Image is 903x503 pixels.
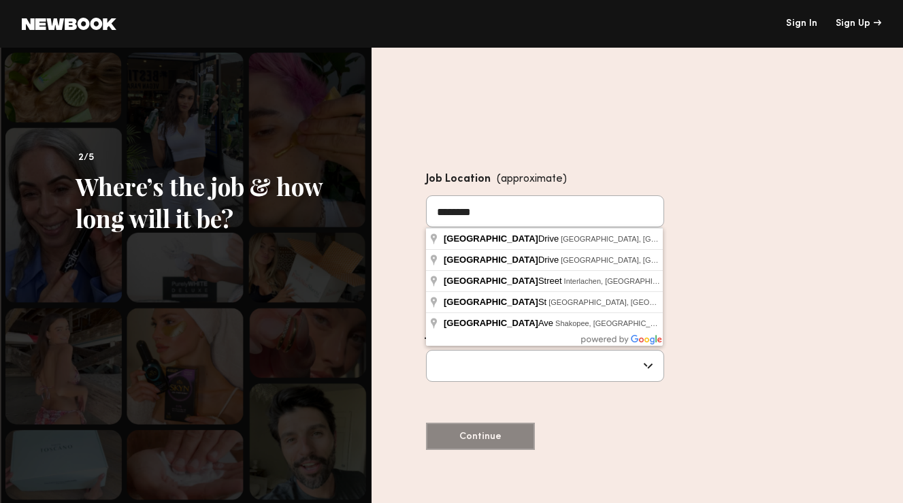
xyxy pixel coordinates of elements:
[548,298,791,306] span: [GEOGRAPHIC_DATA], [GEOGRAPHIC_DATA], [GEOGRAPHIC_DATA]
[76,170,331,234] div: Where’s the job & how long will it be?
[497,170,567,189] div: (approximate)
[444,276,564,286] span: Street
[561,256,803,264] span: [GEOGRAPHIC_DATA], [GEOGRAPHIC_DATA], [GEOGRAPHIC_DATA]
[444,297,538,307] span: [GEOGRAPHIC_DATA]
[444,233,561,244] span: Drive
[444,233,538,244] span: [GEOGRAPHIC_DATA]
[444,255,561,265] span: Drive
[444,318,555,328] span: Ave
[555,319,753,327] span: Shakopee, [GEOGRAPHIC_DATA], [GEOGRAPHIC_DATA]
[444,297,548,307] span: St
[426,170,664,189] div: Job Location
[836,19,881,29] a: Sign Up
[444,276,538,286] span: [GEOGRAPHIC_DATA]
[564,277,766,285] span: Interlachen, [GEOGRAPHIC_DATA], [GEOGRAPHIC_DATA]
[444,318,538,328] span: [GEOGRAPHIC_DATA]
[426,195,664,227] input: Job Location(approximate)Exact location only shown to the models you book.
[444,255,538,265] span: [GEOGRAPHIC_DATA]
[76,150,331,166] div: 2/5
[786,19,817,29] a: Sign In
[561,235,803,243] span: [GEOGRAPHIC_DATA], [GEOGRAPHIC_DATA], [GEOGRAPHIC_DATA]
